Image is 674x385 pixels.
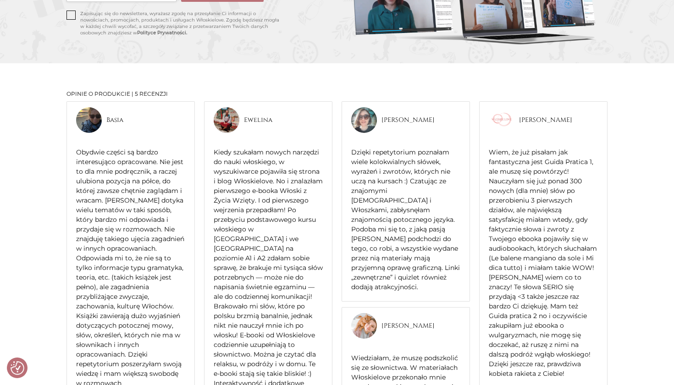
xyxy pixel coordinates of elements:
[11,361,24,375] img: Revisit consent button
[66,91,608,97] h2: Opinie o produkcie | 5 recenzji
[11,361,24,375] button: Preferencje co do zgód
[106,115,123,125] span: Basia
[80,11,279,36] p: Zapisując się do newslettera, wyrażasz zgodę na przesyłanie Ci informacji o nowościach, promocjac...
[351,148,460,292] p: Dzięki repetytorium poznałam wiele kolokwialnych słówek, wyrażeń i zwrotów, których nie uczą na k...
[381,321,435,330] span: [PERSON_NAME]
[137,30,187,36] a: Polityce Prywatności.
[244,115,272,125] span: Ewelina
[519,115,572,125] span: [PERSON_NAME]
[489,148,598,379] p: Wiem, że już pisałam jak fantastyczna jest Guida Pratica 1, ale muszę się powtórzyć! Nauczyłam si...
[381,115,435,125] span: [PERSON_NAME]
